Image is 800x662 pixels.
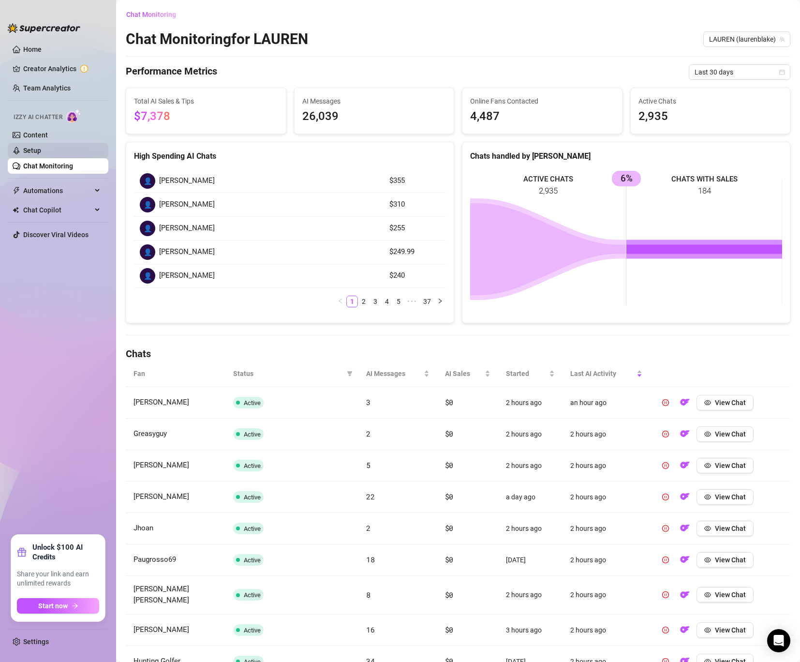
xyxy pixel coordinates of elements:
[393,296,404,307] li: 5
[370,296,381,307] li: 3
[23,638,49,646] a: Settings
[563,576,650,615] td: 2 hours ago
[715,462,746,469] span: View Chat
[381,296,393,307] li: 4
[23,61,101,76] a: Creator Analytics exclamation-circle
[563,419,650,450] td: 2 hours ago
[696,521,754,536] button: View Chat
[23,231,89,239] a: Discover Viral Videos
[302,96,446,106] span: AI Messages
[445,460,453,470] span: $0
[704,462,711,469] span: eye
[677,628,693,636] a: OF
[715,626,746,634] span: View Chat
[638,96,783,106] span: Active Chats
[366,460,370,470] span: 5
[715,591,746,599] span: View Chat
[389,175,440,187] article: $355
[680,492,690,501] img: OF
[134,150,446,162] div: High Spending AI Chats
[445,555,453,564] span: $0
[563,387,650,419] td: an hour ago
[140,173,155,189] div: 👤
[126,11,176,18] span: Chat Monitoring
[345,366,355,381] span: filter
[338,298,343,304] span: left
[23,84,71,92] a: Team Analytics
[677,552,693,568] button: OF
[680,460,690,470] img: OF
[366,590,370,600] span: 8
[366,397,370,407] span: 3
[347,296,357,307] a: 1
[23,162,73,170] a: Chat Monitoring
[17,598,99,614] button: Start nowarrow-right
[662,627,669,633] span: pause-circle
[779,69,785,75] span: calendar
[134,109,170,123] span: $7,378
[570,368,634,379] span: Last AI Activity
[677,401,693,408] a: OF
[140,244,155,260] div: 👤
[445,625,453,634] span: $0
[159,246,215,258] span: [PERSON_NAME]
[358,296,370,307] li: 2
[382,296,392,307] a: 4
[366,523,370,533] span: 2
[159,223,215,234] span: [PERSON_NAME]
[389,199,440,211] article: $310
[133,555,176,564] span: Paugrosso69
[13,187,20,195] span: thunderbolt
[662,591,669,598] span: pause-circle
[17,570,99,588] span: Share your link and earn unlimited rewards
[32,542,99,562] strong: Unlock $100 AI Credits
[677,458,693,473] button: OF
[696,489,754,505] button: View Chat
[779,36,785,42] span: team
[563,481,650,513] td: 2 hours ago
[695,65,785,79] span: Last 30 days
[244,431,261,438] span: Active
[366,492,374,501] span: 22
[498,513,563,544] td: 2 hours ago
[704,431,711,437] span: eye
[159,175,215,187] span: [PERSON_NAME]
[498,450,563,481] td: 2 hours ago
[159,199,215,211] span: [PERSON_NAME]
[358,361,437,387] th: AI Messages
[445,368,483,379] span: AI Sales
[715,493,746,501] span: View Chat
[696,395,754,410] button: View Chat
[704,399,711,406] span: eye
[680,590,690,600] img: OF
[23,131,48,139] a: Content
[244,399,261,406] span: Active
[302,107,446,126] span: 26,039
[133,398,189,406] span: [PERSON_NAME]
[563,361,650,387] th: Last AI Activity
[126,30,308,48] h2: Chat Monitoring for ️‍LAUREN
[437,298,443,304] span: right
[126,64,217,80] h4: Performance Metrics
[704,494,711,500] span: eye
[680,523,690,533] img: OF
[704,557,711,563] span: eye
[662,557,669,563] span: pause-circle
[662,525,669,532] span: pause-circle
[445,492,453,501] span: $0
[434,296,446,307] button: right
[420,296,434,307] li: 37
[677,489,693,505] button: OF
[23,147,41,154] a: Setup
[677,521,693,536] button: OF
[8,23,80,33] img: logo-BBDzfeDw.svg
[715,430,746,438] span: View Chat
[677,395,693,410] button: OF
[677,593,693,601] a: OF
[366,429,370,438] span: 2
[393,296,404,307] a: 5
[72,602,78,609] span: arrow-right
[133,585,189,605] span: [PERSON_NAME] [PERSON_NAME]
[244,627,261,634] span: Active
[696,426,754,442] button: View Chat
